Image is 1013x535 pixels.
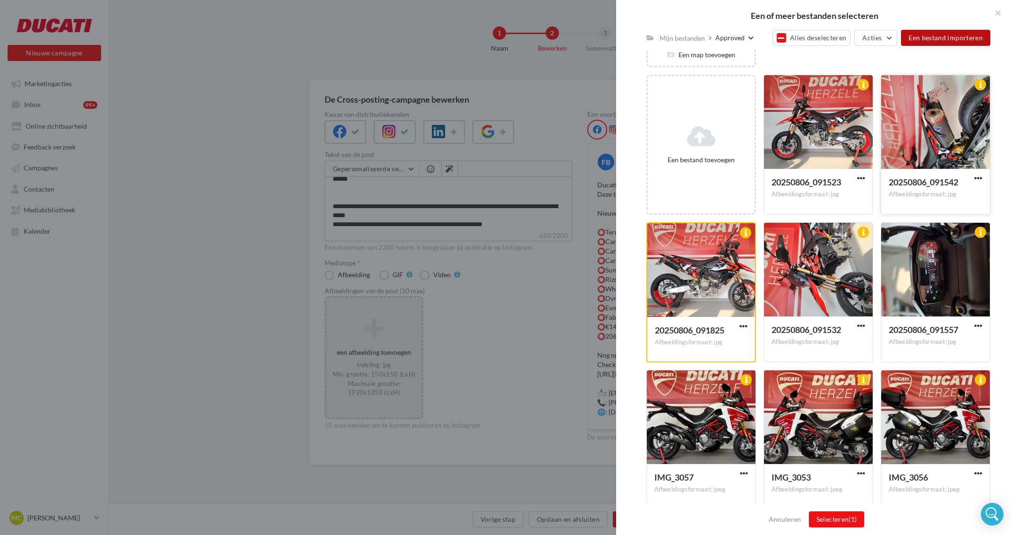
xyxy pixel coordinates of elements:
[654,472,694,482] span: IMG_3057
[772,338,865,346] div: Afbeeldingsformaat: jpg
[772,472,811,482] span: IMG_3053
[889,338,982,346] div: Afbeeldingsformaat: jpg
[909,34,983,42] span: Een bestand importeren
[772,190,865,199] div: Afbeeldingsformaat: jpg
[889,177,958,187] span: 20250806_091542
[772,485,865,494] div: Afbeeldingsformaat: jpeg
[660,34,705,43] div: Mijn bestanden
[809,511,865,527] button: Selecteren(1)
[631,11,998,20] h2: Een of meer bestanden selecteren
[889,472,928,482] span: IMG_3056
[648,50,755,60] div: Een map toevoegen
[889,190,982,199] div: Afbeeldingsformaat: jpg
[655,325,724,335] span: 20250806_091825
[889,485,982,494] div: Afbeeldingsformaat: jpeg
[889,325,958,335] span: 20250806_091557
[901,30,990,46] button: Een bestand importeren
[862,34,882,42] span: Acties
[773,30,851,46] button: Alles deselecteren
[981,503,1004,526] div: Open Intercom Messenger
[654,485,748,494] div: Afbeeldingsformaat: jpeg
[849,515,857,523] span: (1)
[655,338,747,347] div: Afbeeldingsformaat: jpg
[652,155,751,165] div: Een bestand toevoegen
[772,177,841,187] span: 20250806_091523
[772,325,841,335] span: 20250806_091532
[765,514,805,525] button: Annuleren
[854,30,897,46] button: Acties
[715,33,745,43] div: Approved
